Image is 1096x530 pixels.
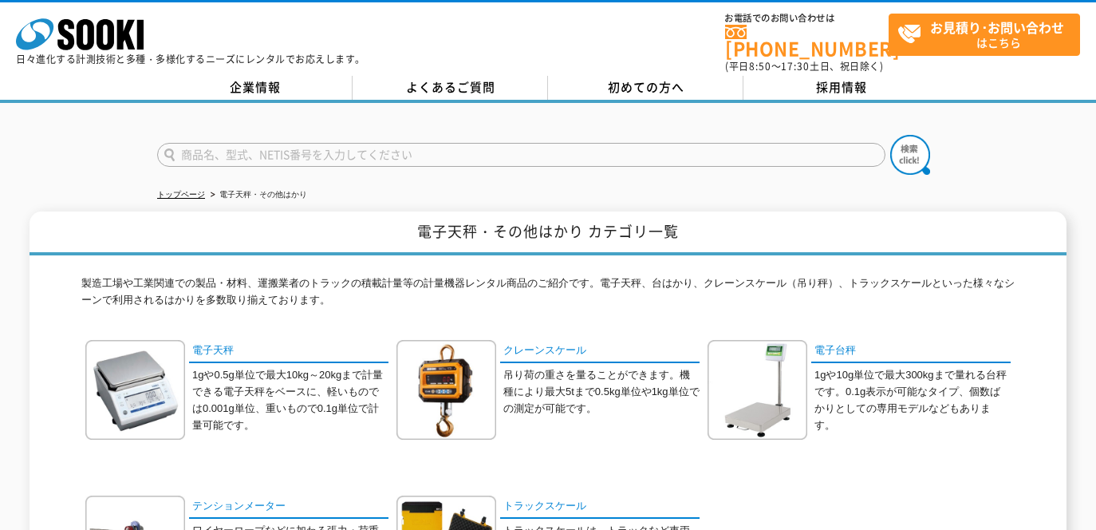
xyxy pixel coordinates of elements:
span: お電話でのお問い合わせは [725,14,889,23]
a: クレーンスケール [500,340,700,363]
a: お見積り･お問い合わせはこちら [889,14,1080,56]
a: [PHONE_NUMBER] [725,25,889,57]
span: (平日 ～ 土日、祝日除く) [725,59,883,73]
strong: お見積り･お問い合わせ [930,18,1064,37]
li: 電子天秤・その他はかり [207,187,307,204]
p: 吊り荷の重さを量ることができます。機種により最大5tまで0.5kg単位や1kg単位での測定が可能です。 [503,367,700,417]
span: 初めての方へ [608,78,684,96]
a: 電子台秤 [811,340,1011,363]
span: 8:50 [749,59,771,73]
img: btn_search.png [890,135,930,175]
a: よくあるご質問 [353,76,548,100]
img: クレーンスケール [396,340,496,440]
img: 電子天秤 [85,340,185,440]
h1: 電子天秤・その他はかり カテゴリ一覧 [30,212,1066,255]
span: はこちら [897,14,1079,54]
a: 企業情報 [157,76,353,100]
input: 商品名、型式、NETIS番号を入力してください [157,143,885,167]
span: 17:30 [781,59,810,73]
a: 初めての方へ [548,76,743,100]
p: 1gや0.5g単位で最大10kg～20kgまで計量できる電子天秤をベースに、軽いものでは0.001g単位、重いもので0.1g単位で計量可能です。 [192,367,388,433]
a: 電子天秤 [189,340,388,363]
p: 製造工場や工業関連での製品・材料、運搬業者のトラックの積載計量等の計量機器レンタル商品のご紹介です。電子天秤、台はかり、クレーンスケール（吊り秤）、トラックスケールといった様々なシーンで利用され... [81,275,1015,317]
img: 電子台秤 [708,340,807,440]
a: トップページ [157,190,205,199]
p: 日々進化する計測技術と多種・多様化するニーズにレンタルでお応えします。 [16,54,365,64]
p: 1gや10g単位で最大300kgまで量れる台秤です。0.1g表示が可能なタイプ、個数ばかりとしての専用モデルなどもあります。 [814,367,1011,433]
a: 採用情報 [743,76,939,100]
a: テンションメーター [189,496,388,519]
a: トラックスケール [500,496,700,519]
